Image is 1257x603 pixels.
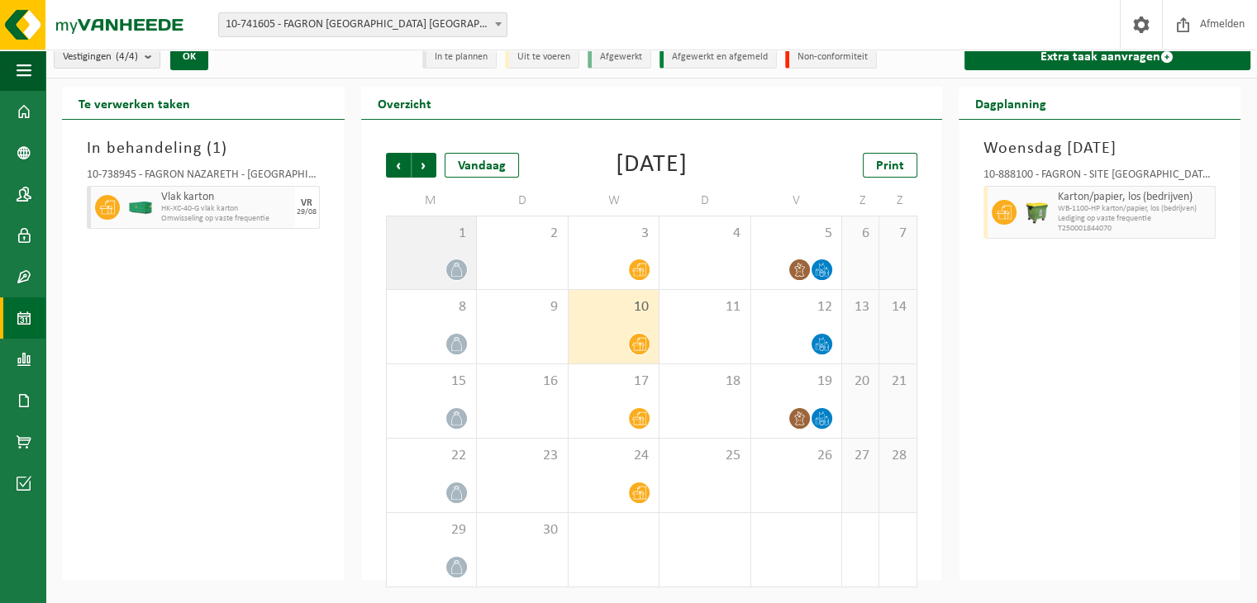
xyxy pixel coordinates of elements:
[983,169,1217,186] div: 10-888100 - FAGRON - SITE [GEOGRAPHIC_DATA] - [GEOGRAPHIC_DATA]
[959,87,1063,119] h2: Dagplanning
[668,447,742,465] span: 25
[395,447,469,465] span: 22
[87,136,320,161] h3: In behandeling ( )
[888,298,907,316] span: 14
[395,298,469,316] span: 8
[668,298,742,316] span: 11
[477,186,569,216] td: D
[505,46,579,69] li: Uit te voeren
[964,44,1251,70] a: Extra taak aanvragen
[842,186,879,216] td: Z
[62,87,207,119] h2: Te verwerken taken
[485,447,559,465] span: 23
[54,44,160,69] button: Vestigingen(4/4)
[170,44,208,70] button: OK
[485,225,559,243] span: 2
[161,204,291,214] span: HK-XC-40-G vlak karton
[1058,191,1212,204] span: Karton/papier, los (bedrijven)
[395,521,469,539] span: 29
[395,373,469,391] span: 15
[485,298,559,316] span: 9
[116,51,138,62] count: (4/4)
[659,186,751,216] td: D
[863,153,917,178] a: Print
[888,447,907,465] span: 28
[361,87,448,119] h2: Overzicht
[850,225,870,243] span: 6
[850,447,870,465] span: 27
[301,198,312,208] div: VR
[577,225,651,243] span: 3
[577,298,651,316] span: 10
[1058,224,1212,234] span: T250001844070
[751,186,843,216] td: V
[577,447,651,465] span: 24
[1058,214,1212,224] span: Lediging op vaste frequentie
[218,12,507,37] span: 10-741605 - FAGRON BELGIUM NV - NAZARETH
[161,214,291,224] span: Omwisseling op vaste frequentie
[219,13,507,36] span: 10-741605 - FAGRON BELGIUM NV - NAZARETH
[577,373,651,391] span: 17
[445,153,519,178] div: Vandaag
[616,153,688,178] div: [DATE]
[485,521,559,539] span: 30
[759,373,834,391] span: 19
[485,373,559,391] span: 16
[888,225,907,243] span: 7
[759,225,834,243] span: 5
[659,46,777,69] li: Afgewerkt en afgemeld
[983,136,1217,161] h3: Woensdag [DATE]
[759,298,834,316] span: 12
[87,169,320,186] div: 10-738945 - FAGRON NAZARETH - [GEOGRAPHIC_DATA]
[63,45,138,69] span: Vestigingen
[668,225,742,243] span: 4
[876,159,904,173] span: Print
[212,140,221,157] span: 1
[888,373,907,391] span: 21
[850,373,870,391] span: 20
[395,225,469,243] span: 1
[850,298,870,316] span: 13
[1025,200,1050,225] img: WB-1100-HPE-GN-50
[759,447,834,465] span: 26
[422,46,497,69] li: In te plannen
[879,186,917,216] td: Z
[297,208,317,216] div: 29/08
[386,186,478,216] td: M
[128,202,153,214] img: HK-XC-40-GN-00
[569,186,660,216] td: W
[588,46,651,69] li: Afgewerkt
[785,46,877,69] li: Non-conformiteit
[161,191,291,204] span: Vlak karton
[668,373,742,391] span: 18
[412,153,436,178] span: Volgende
[386,153,411,178] span: Vorige
[1058,204,1212,214] span: WB-1100-HP karton/papier, los (bedrijven)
